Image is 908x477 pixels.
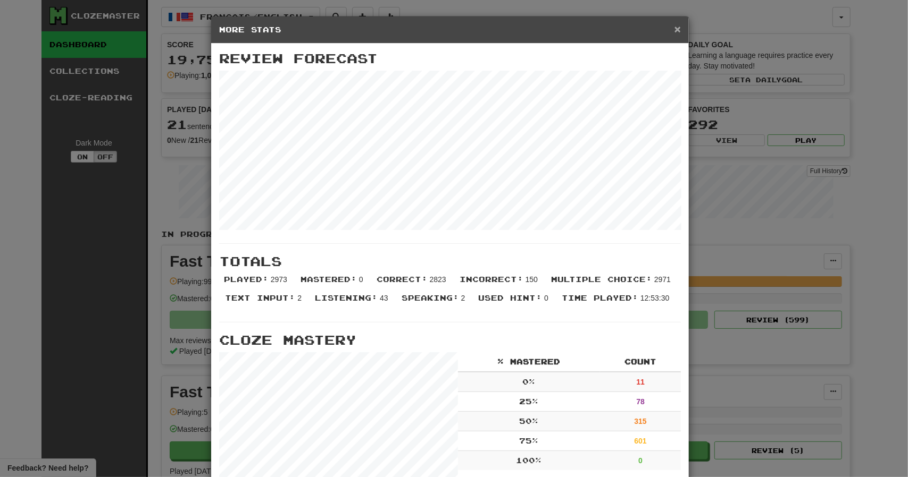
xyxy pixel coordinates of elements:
[224,275,269,284] span: Played :
[396,293,473,311] li: 2
[458,451,600,471] td: 100 %
[636,378,645,386] strong: 11
[226,293,296,302] span: Text Input :
[562,293,638,302] span: Time Played :
[638,456,643,465] strong: 0
[458,392,600,412] td: 25 %
[219,333,681,347] h3: Cloze Mastery
[377,275,428,284] span: Correct :
[454,274,546,293] li: 150
[478,293,542,302] span: Used Hint :
[458,352,600,372] th: % Mastered
[460,275,523,284] span: Incorrect :
[301,275,357,284] span: Mastered :
[600,352,681,372] th: Count
[546,274,679,293] li: 2971
[402,293,459,302] span: Speaking :
[310,293,396,311] li: 43
[219,52,681,65] h3: Review Forecast
[315,293,378,302] span: Listening :
[219,24,681,35] h5: More Stats
[674,23,681,35] button: Close
[674,23,681,35] span: ×
[636,397,645,406] strong: 78
[473,293,556,311] li: 0
[220,293,310,311] li: 2
[219,254,681,268] h3: Totals
[635,417,647,425] strong: 315
[458,431,600,451] td: 75 %
[219,274,295,293] li: 2973
[556,293,677,311] li: 12:53:30
[551,275,652,284] span: Multiple Choice :
[295,274,371,293] li: 0
[458,372,600,392] td: 0 %
[371,274,454,293] li: 2823
[458,412,600,431] td: 50 %
[635,437,647,445] strong: 601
